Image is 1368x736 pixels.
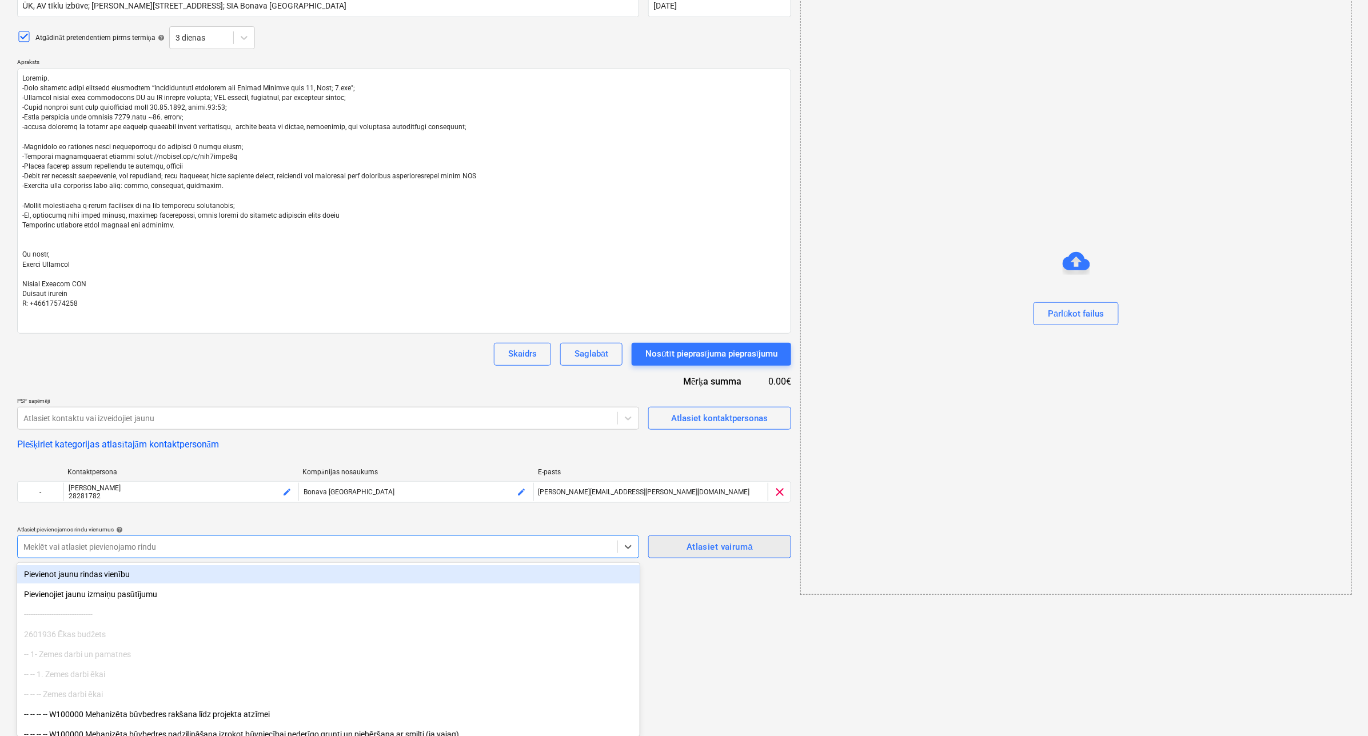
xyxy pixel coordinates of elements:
div: -- -- 1. Zemes darbi ēkai [17,665,640,683]
div: Atgādināt pretendentiem pirms termiņa [35,33,165,43]
div: Kontaktpersona [67,468,293,476]
button: Piešķiriet kategorijas atlasītajām kontaktpersonām [17,439,219,450]
div: -- 1- Zemes darbi un pamatnes [17,645,640,663]
p: PSF saņēmēji [17,397,639,407]
button: Nosūtīt pieprasījuma pieprasījumu [632,343,791,366]
div: 2601936 Ēkas budžets [17,625,640,643]
div: 0.00€ [760,375,792,388]
iframe: Chat Widget [1311,681,1368,736]
div: Pievienot jaunu rindas vienību [17,565,640,583]
div: -- -- -- -- W100000 Mehanizēta būvbedres rakšana līdz projekta atzīmei [17,705,640,723]
span: edit [517,487,527,497]
div: Pārlūkot failus [1048,306,1104,321]
div: Skaidrs [508,346,537,361]
div: Bonava [GEOGRAPHIC_DATA] [304,488,529,496]
p: Apraksts [17,58,791,68]
div: Mērķa summa [643,375,760,388]
span: help [114,526,123,533]
textarea: Loremip. -Dolo sitametc adipi elitsedd eiusmodtem “Incididuntutl etdolorem ali Enimad Minimve qui... [17,69,791,334]
button: Atlasiet kontaktpersonas [648,407,791,430]
div: Neizdevās iegūt projektu [1082,5,1179,19]
span: edit [282,487,292,497]
div: Pievienojiet jaunu izmaiņu pasūtījumu [17,585,640,603]
div: -- -- -- Zemes darbi ēkai [17,685,640,703]
div: - [18,483,63,501]
div: Atlasiet kontaktpersonas [672,411,768,426]
div: ------------------------------ [17,605,640,623]
div: Nosūtīt pieprasījuma pieprasījumu [645,346,777,361]
div: Kompānijas nosaukums [302,468,528,477]
button: Pārlūkot failus [1034,302,1119,325]
div: [PERSON_NAME] [69,484,294,492]
div: Atlasiet pievienojamos rindu vienumus [17,526,639,533]
span: clear [773,485,787,499]
button: Skaidrs [494,343,551,366]
span: [PERSON_NAME][EMAIL_ADDRESS][PERSON_NAME][DOMAIN_NAME] [539,488,750,496]
div: Saglabāt [575,346,608,361]
div: 28281782 [69,492,294,500]
div: Atlasiet vairumā [687,539,753,554]
span: help [155,34,165,41]
button: Atlasiet vairumā [648,535,791,558]
button: Saglabāt [560,343,623,366]
div: E-pasts [538,468,764,476]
